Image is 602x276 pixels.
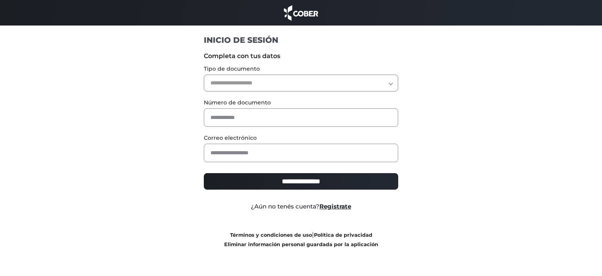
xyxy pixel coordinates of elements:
[204,99,399,107] label: Número de documento
[204,51,399,61] label: Completa con tus datos
[230,232,312,238] a: Términos y condiciones de uso
[204,35,399,45] h1: INICIO DE SESIÓN
[314,232,372,238] a: Política de privacidad
[204,65,399,73] label: Tipo de documento
[204,134,399,142] label: Correo electrónico
[198,230,404,249] div: |
[224,241,378,247] a: Eliminar información personal guardada por la aplicación
[198,202,404,211] div: ¿Aún no tenés cuenta?
[319,203,351,210] a: Registrate
[282,4,320,22] img: cober_marca.png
